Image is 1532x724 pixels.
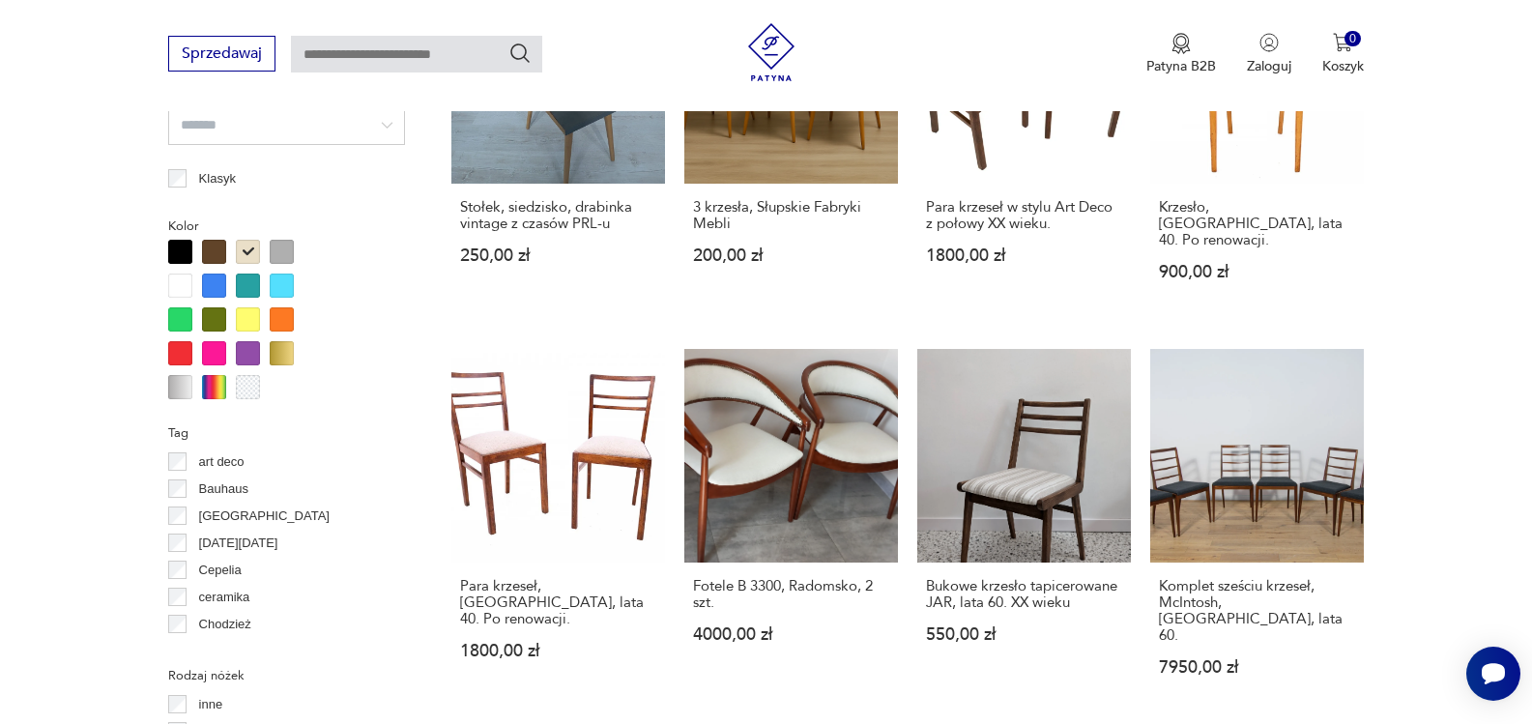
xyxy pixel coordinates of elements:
[168,48,275,62] a: Sprzedawaj
[742,23,800,81] img: Patyna - sklep z meblami i dekoracjami vintage
[460,643,656,659] p: 1800,00 zł
[1259,33,1279,52] img: Ikonka użytkownika
[926,247,1122,264] p: 1800,00 zł
[199,506,330,527] p: [GEOGRAPHIC_DATA]
[1247,33,1291,75] button: Zaloguj
[199,168,236,189] p: Klasyk
[1159,578,1355,644] h3: Komplet sześciu krzeseł, McIntosh, [GEOGRAPHIC_DATA], lata 60.
[693,199,889,232] h3: 3 krzesła, Słupskie Fabryki Mebli
[1146,33,1216,75] a: Ikona medaluPatyna B2B
[508,42,532,65] button: Szukaj
[451,349,665,713] a: Para krzeseł, Polska, lata 40. Po renowacji.Para krzeseł, [GEOGRAPHIC_DATA], lata 40. Po renowacj...
[917,349,1131,713] a: Bukowe krzesło tapicerowane JAR, lata 60. XX wiekuBukowe krzesło tapicerowane JAR, lata 60. XX wi...
[199,478,248,500] p: Bauhaus
[1146,33,1216,75] button: Patyna B2B
[1146,57,1216,75] p: Patyna B2B
[1466,647,1520,701] iframe: Smartsupp widget button
[199,694,223,715] p: inne
[199,560,242,581] p: Cepelia
[1333,33,1352,52] img: Ikona koszyka
[684,349,898,713] a: Fotele B 3300, Radomsko, 2 szt.Fotele B 3300, Radomsko, 2 szt.4000,00 zł
[1344,31,1361,47] div: 0
[168,665,405,686] p: Rodzaj nóżek
[199,533,278,554] p: [DATE][DATE]
[199,614,251,635] p: Chodzież
[199,451,245,473] p: art deco
[1322,57,1364,75] p: Koszyk
[1247,57,1291,75] p: Zaloguj
[1159,199,1355,248] h3: Krzesło, [GEOGRAPHIC_DATA], lata 40. Po renowacji.
[168,216,405,237] p: Kolor
[1322,33,1364,75] button: 0Koszyk
[926,578,1122,611] h3: Bukowe krzesło tapicerowane JAR, lata 60. XX wieku
[199,587,250,608] p: ceramika
[460,199,656,232] h3: Stołek, siedzisko, drabinka vintage z czasów PRL-u
[693,626,889,643] p: 4000,00 zł
[460,578,656,627] h3: Para krzeseł, [GEOGRAPHIC_DATA], lata 40. Po renowacji.
[926,626,1122,643] p: 550,00 zł
[1171,33,1191,54] img: Ikona medalu
[1150,349,1364,713] a: Komplet sześciu krzeseł, McIntosh, Wielka Brytania, lata 60.Komplet sześciu krzeseł, McIntosh, [G...
[1159,264,1355,280] p: 900,00 zł
[693,247,889,264] p: 200,00 zł
[926,199,1122,232] h3: Para krzeseł w stylu Art Deco z połowy XX wieku.
[460,247,656,264] p: 250,00 zł
[168,36,275,72] button: Sprzedawaj
[693,578,889,611] h3: Fotele B 3300, Radomsko, 2 szt.
[1159,659,1355,676] p: 7950,00 zł
[168,422,405,444] p: Tag
[199,641,247,662] p: Ćmielów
